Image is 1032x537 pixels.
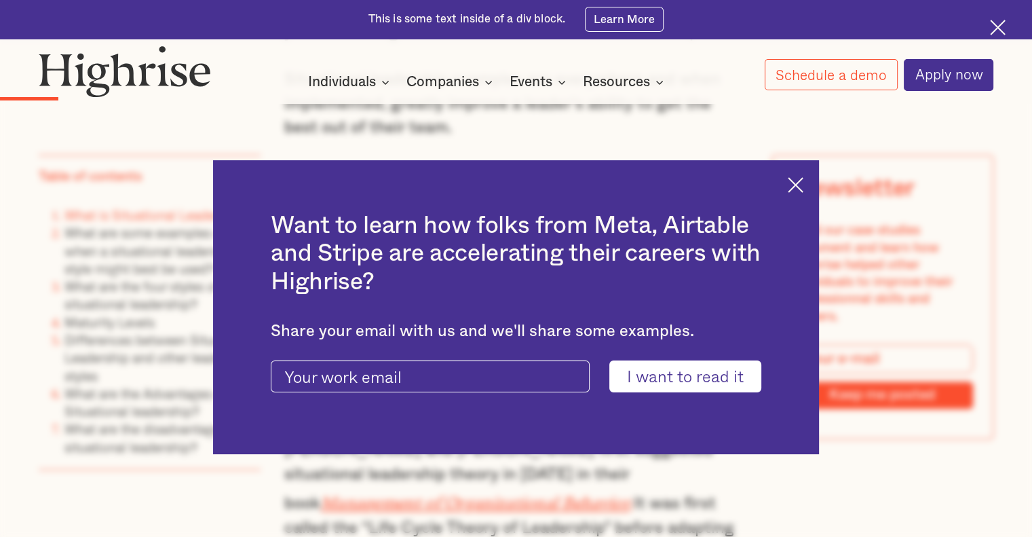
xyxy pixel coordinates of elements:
[271,322,761,341] div: Share your email with us and we'll share some examples.
[368,12,566,27] div: This is some text inside of a div block.
[904,59,993,91] a: Apply now
[510,74,570,90] div: Events
[271,360,590,393] input: Your work email
[583,74,668,90] div: Resources
[308,74,376,90] div: Individuals
[39,45,211,98] img: Highrise logo
[510,74,552,90] div: Events
[585,7,664,31] a: Learn More
[609,360,761,393] input: I want to read it
[271,360,761,393] form: current-ascender-blog-article-modal-form
[765,59,898,90] a: Schedule a demo
[583,74,650,90] div: Resources
[990,20,1006,35] img: Cross icon
[406,74,479,90] div: Companies
[271,212,761,296] h2: Want to learn how folks from Meta, Airtable and Stripe are accelerating their careers with Highrise?
[788,177,803,193] img: Cross icon
[406,74,497,90] div: Companies
[308,74,394,90] div: Individuals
